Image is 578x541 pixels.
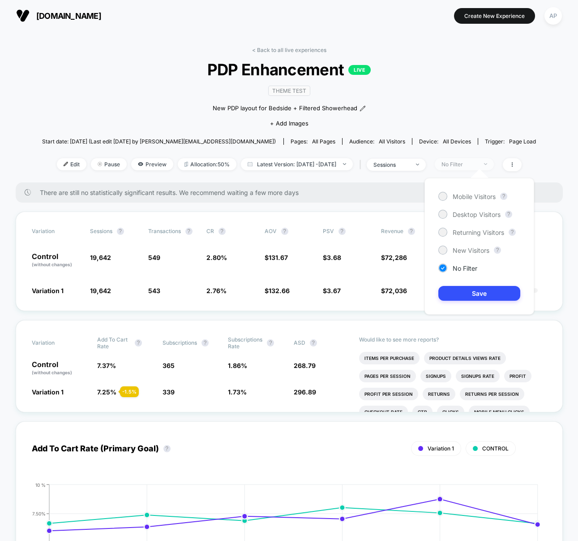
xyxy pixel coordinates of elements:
span: 2.76 % [206,287,227,294]
span: all devices [443,138,471,145]
span: Revenue [381,228,403,234]
span: 296.89 [294,388,316,396]
p: Control [32,361,88,376]
span: Subscriptions [163,339,197,346]
li: Checkout Rate [359,406,408,418]
button: ? [338,228,346,235]
button: ? [494,247,501,254]
li: Clicks [437,406,464,418]
span: Variation [32,228,81,235]
div: No Filter [441,161,477,168]
span: 3.68 [327,254,341,261]
li: Profit Per Session [359,388,418,400]
button: ? [408,228,415,235]
span: Latest Version: [DATE] - [DATE] [241,158,353,170]
button: ? [218,228,226,235]
span: Desktop Visitors [453,211,501,218]
span: Subscriptions Rate [228,336,262,350]
span: $ [323,287,341,294]
button: ? [281,228,288,235]
p: Control [32,253,81,268]
span: Edit [57,158,86,170]
button: ? [500,193,507,200]
span: Variation 1 [428,445,454,452]
span: $ [381,287,407,294]
button: ? [185,228,193,235]
li: Profit [504,370,531,382]
button: ? [163,445,171,452]
span: ASD [294,339,305,346]
span: 19,642 [90,287,111,294]
span: 131.67 [269,254,288,261]
span: $ [381,254,407,261]
span: CR [206,228,214,234]
span: Page Load [509,138,536,145]
img: Visually logo [16,9,30,22]
li: Pages Per Session [359,370,416,382]
button: ? [135,339,142,346]
span: [DOMAIN_NAME] [36,11,101,21]
div: sessions [373,161,409,168]
span: $ [265,254,288,261]
li: Mobile Menu Clicks [469,406,530,418]
span: Pause [91,158,127,170]
span: 549 [148,254,160,261]
span: + Add Images [270,120,308,127]
li: Returns Per Session [460,388,524,400]
span: Start date: [DATE] (Last edit [DATE] by [PERSON_NAME][EMAIL_ADDRESS][DOMAIN_NAME]) [42,138,276,145]
div: Pages: [291,138,335,145]
div: - 1.5 % [120,386,139,397]
span: 268.79 [294,362,316,369]
img: end [343,163,346,165]
div: Audience: [349,138,405,145]
tspan: 10 % [35,482,46,487]
span: 2.80 % [206,254,227,261]
span: Preview [131,158,173,170]
img: end [98,162,102,166]
span: 132.66 [269,287,290,294]
span: $ [265,287,290,294]
button: ? [505,211,512,218]
li: Signups Rate [456,370,500,382]
button: ? [267,339,274,346]
li: Product Details Views Rate [424,352,506,364]
p: LIVE [348,65,371,75]
span: Device: [412,138,478,145]
span: All Visitors [379,138,405,145]
a: < Back to all live experiences [252,47,326,53]
img: edit [64,162,68,166]
span: 7.37 % [97,362,116,369]
li: Returns [423,388,455,400]
span: Add To Cart Rate [97,336,130,350]
span: Variation 1 [32,287,64,294]
li: Signups [420,370,451,382]
span: New PDP layout for Bedside + ﻿Filtered Showerhead [213,104,357,113]
button: ? [201,339,209,346]
div: Trigger: [485,138,536,145]
button: ? [509,229,516,236]
span: 365 [163,362,175,369]
img: calendar [248,162,253,166]
button: ? [310,339,317,346]
img: rebalance [184,162,188,167]
span: 1.86 % [228,362,247,369]
span: Returning Visitors [453,229,504,236]
button: Save [438,286,520,301]
span: Theme Test [268,86,310,96]
img: end [416,164,419,165]
span: There are still no statistically significant results. We recommend waiting a few more days [40,189,545,196]
div: AP [544,7,562,25]
p: Would like to see more reports? [359,336,547,343]
button: ? [117,228,124,235]
li: Ctr [412,406,432,418]
span: 19,642 [90,254,111,261]
span: 543 [148,287,160,294]
span: 72,036 [385,287,407,294]
span: 7.25 % [97,388,116,396]
img: end [484,163,487,165]
span: Sessions [90,228,112,234]
span: | [357,158,367,171]
span: (without changes) [32,262,72,267]
span: Mobile Visitors [453,193,496,200]
span: PDP Enhancement [67,60,511,79]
